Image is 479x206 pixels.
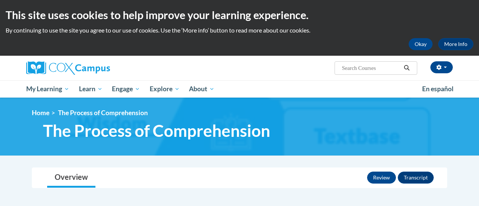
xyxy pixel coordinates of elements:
a: Explore [145,80,184,98]
a: Home [32,109,49,117]
span: Engage [112,84,140,93]
span: The Process of Comprehension [58,109,148,117]
a: Overview [47,168,95,188]
p: By continuing to use the site you agree to our use of cookies. Use the ‘More info’ button to read... [6,26,473,34]
button: Okay [409,38,433,50]
a: About [184,80,220,98]
div: Main menu [21,80,458,98]
a: Cox Campus [26,61,161,75]
button: Transcript [398,172,434,184]
span: About [189,84,214,93]
h2: This site uses cookies to help improve your learning experience. [6,7,473,22]
span: Learn [79,84,103,93]
a: Learn [74,80,107,98]
button: Search [401,64,412,73]
button: Review [367,172,396,184]
span: The Process of Comprehension [43,121,270,141]
span: En español [422,85,454,93]
a: Engage [107,80,145,98]
img: Cox Campus [26,61,110,75]
button: Account Settings [430,61,453,73]
span: My Learning [26,84,69,93]
a: More Info [438,38,473,50]
a: My Learning [21,80,74,98]
span: Explore [150,84,180,93]
input: Search Courses [341,64,401,73]
a: En español [417,81,458,97]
